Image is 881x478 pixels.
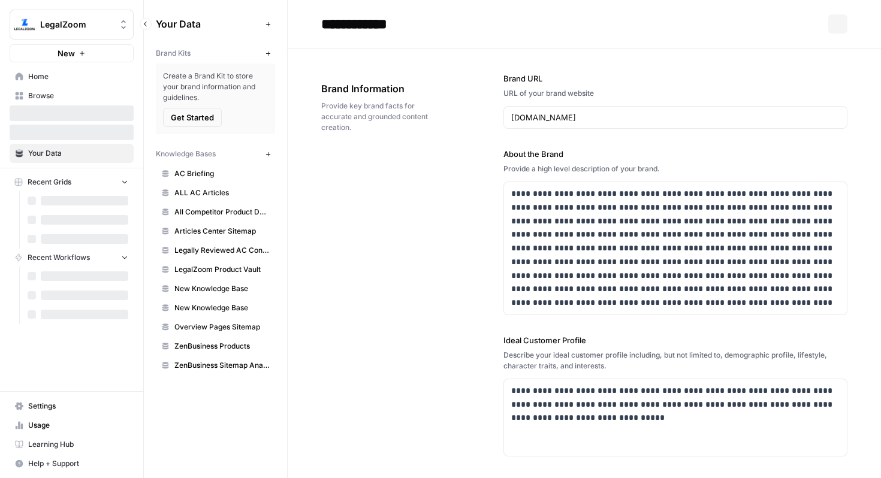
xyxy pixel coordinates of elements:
[503,88,848,99] div: URL of your brand website
[156,202,275,222] a: All Competitor Product Data
[156,356,275,375] a: ZenBusiness Sitemap Analysis
[171,111,214,123] span: Get Started
[163,108,222,127] button: Get Started
[14,14,35,35] img: LegalZoom Logo
[174,245,270,256] span: Legally Reviewed AC Content
[174,302,270,313] span: New Knowledge Base
[10,86,134,105] a: Browse
[156,149,216,159] span: Knowledge Bases
[10,397,134,416] a: Settings
[28,420,128,431] span: Usage
[28,148,128,159] span: Your Data
[10,435,134,454] a: Learning Hub
[10,173,134,191] button: Recent Grids
[174,322,270,332] span: Overview Pages Sitemap
[10,10,134,40] button: Workspace: LegalZoom
[163,71,268,103] span: Create a Brand Kit to store your brand information and guidelines.
[156,222,275,241] a: Articles Center Sitemap
[174,264,270,275] span: LegalZoom Product Vault
[156,164,275,183] a: AC Briefing
[156,317,275,337] a: Overview Pages Sitemap
[174,341,270,352] span: ZenBusiness Products
[10,454,134,473] button: Help + Support
[28,401,128,412] span: Settings
[10,44,134,62] button: New
[28,252,90,263] span: Recent Workflows
[10,67,134,86] a: Home
[174,226,270,237] span: Articles Center Sitemap
[174,283,270,294] span: New Knowledge Base
[174,360,270,371] span: ZenBusiness Sitemap Analysis
[156,298,275,317] a: New Knowledge Base
[503,148,848,160] label: About the Brand
[10,416,134,435] a: Usage
[28,177,71,187] span: Recent Grids
[156,337,275,356] a: ZenBusiness Products
[511,111,840,123] input: www.sundaysoccer.com
[503,334,848,346] label: Ideal Customer Profile
[156,17,261,31] span: Your Data
[10,249,134,267] button: Recent Workflows
[174,187,270,198] span: ALL AC Articles
[28,71,128,82] span: Home
[503,72,848,84] label: Brand URL
[321,101,436,133] span: Provide key brand facts for accurate and grounded content creation.
[174,207,270,217] span: All Competitor Product Data
[28,439,128,450] span: Learning Hub
[40,19,113,31] span: LegalZoom
[156,260,275,279] a: LegalZoom Product Vault
[156,241,275,260] a: Legally Reviewed AC Content
[58,47,75,59] span: New
[503,164,848,174] div: Provide a high level description of your brand.
[156,279,275,298] a: New Knowledge Base
[156,48,191,59] span: Brand Kits
[174,168,270,179] span: AC Briefing
[321,81,436,96] span: Brand Information
[28,90,128,101] span: Browse
[156,183,275,202] a: ALL AC Articles
[10,144,134,163] a: Your Data
[28,458,128,469] span: Help + Support
[503,350,848,371] div: Describe your ideal customer profile including, but not limited to, demographic profile, lifestyl...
